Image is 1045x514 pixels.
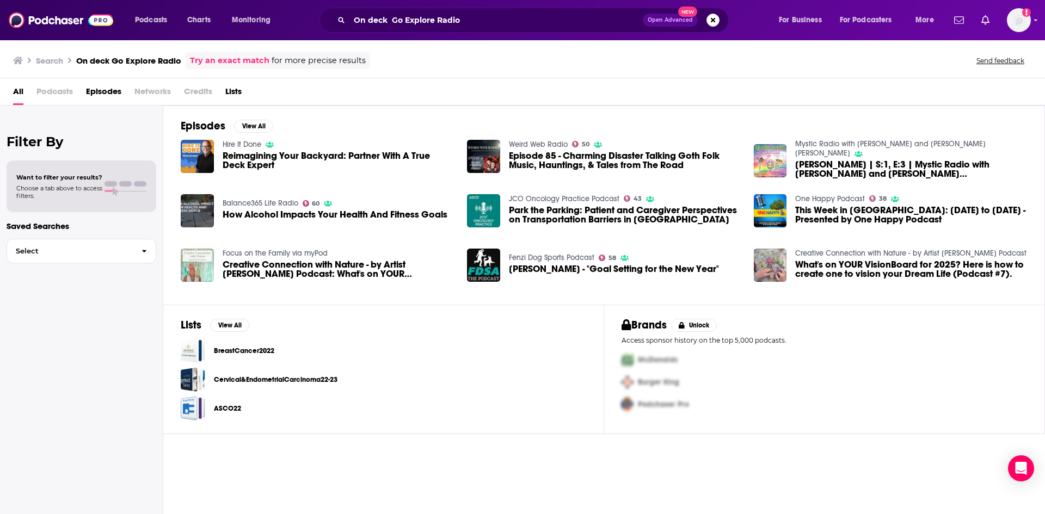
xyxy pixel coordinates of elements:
span: Podcasts [36,83,73,105]
p: Access sponsor history on the top 5,000 podcasts. [622,336,1027,344]
h3: On deck Go Explore Radio [76,55,181,66]
button: Send feedback [973,56,1028,65]
a: Cervical&EndometrialCarcinoma22-23 [181,367,205,392]
a: ASCO22 [214,402,241,414]
img: Keyth Neso | S:1, E:3 | Mystic Radio with Robin Alexis and Elizabeth Diane [754,144,787,177]
span: New [678,7,698,17]
img: Andrea Harrison - "Goal Setting for the New Year" [467,249,500,282]
a: Episode 85 - Charming Disaster Talking Goth Folk Music, Hauntings, & Tales from The Road [467,140,500,173]
a: 50 [572,141,589,147]
a: Cervical&EndometrialCarcinoma22-23 [214,374,337,386]
span: [PERSON_NAME] - "Goal Setting for the New Year" [509,264,719,274]
img: What's on YOUR VisionBoard for 2025? Here is how to create one to vision your Dream Life (Podcast... [754,249,787,282]
a: How Alcohol Impacts Your Health And Fitness Goals [223,210,447,219]
img: This Week in Aruba: April 9 to April 15, 2018 - Presented by One Happy Podcast [754,194,787,227]
span: 58 [608,256,616,261]
span: Logged in as HavasFormulab2b [1007,8,1031,32]
h2: Filter By [7,134,156,150]
a: JCO Oncology Practice Podcast [509,194,619,203]
button: Open AdvancedNew [643,14,698,27]
span: Podchaser Pro [638,400,689,409]
button: open menu [224,11,285,29]
span: Want to filter your results? [16,174,102,181]
a: Try an exact match [190,54,269,67]
span: Charts [187,13,211,28]
span: 43 [634,196,642,201]
img: Second Pro Logo [617,371,638,393]
h2: Lists [181,318,201,332]
p: Saved Searches [7,221,156,231]
span: [PERSON_NAME] | S:1, E:3 | Mystic Radio with [PERSON_NAME] and [PERSON_NAME] [PERSON_NAME] [795,160,1027,178]
a: Episode 85 - Charming Disaster Talking Goth Folk Music, Hauntings, & Tales from The Road [509,151,741,170]
span: Burger King [638,377,679,387]
span: This Week in [GEOGRAPHIC_DATA]: [DATE] to [DATE] - Presented by One Happy Podcast [795,206,1027,224]
span: 60 [312,201,319,206]
span: For Business [779,13,822,28]
a: Mystic Radio with Robin Alexis and Elizabeth Diane [795,139,986,158]
a: EpisodesView All [181,119,273,133]
a: Weird Web Radio [509,140,568,149]
h2: Brands [622,318,667,332]
a: Focus on the Family via myPod [223,249,328,258]
span: Park the Parking: Patient and Caregiver Perspectives on Transportation Barriers in [GEOGRAPHIC_DATA] [509,206,741,224]
button: View All [210,319,249,332]
h3: Search [36,55,63,66]
a: Hire It Done [223,140,261,149]
a: Park the Parking: Patient and Caregiver Perspectives on Transportation Barriers in Cancer [509,206,741,224]
button: Unlock [671,319,717,332]
a: ASCO22 [181,396,205,420]
a: This Week in Aruba: April 9 to April 15, 2018 - Presented by One Happy Podcast [795,206,1027,224]
a: Keyth Neso | S:1, E:3 | Mystic Radio with Robin Alexis and Elizabeth Diane [795,160,1027,178]
a: One Happy Podcast [795,194,865,203]
a: BreastCancer2022 [181,338,205,363]
span: Podcasts [135,13,167,28]
span: Credits [184,83,212,105]
span: Monitoring [232,13,271,28]
h2: Episodes [181,119,225,133]
span: McDonalds [638,355,678,364]
a: Episodes [86,83,121,105]
a: Reimagining Your Backyard: Partner With A True Deck Expert [223,151,454,170]
a: Show notifications dropdown [950,11,968,29]
a: ListsView All [181,318,249,332]
span: 50 [582,142,589,147]
span: Networks [134,83,171,105]
a: Balance365 Life Radio [223,199,298,208]
span: 38 [879,196,887,201]
a: Fenzi Dog Sports Podcast [509,253,594,262]
span: Select [7,247,133,255]
div: Open Intercom Messenger [1008,455,1034,481]
button: open menu [908,11,948,29]
a: 38 [869,195,887,202]
a: What's on YOUR VisionBoard for 2025? Here is how to create one to vision your Dream Life (Podcast... [795,260,1027,278]
span: for more precise results [272,54,366,67]
button: Select [7,239,156,263]
img: How Alcohol Impacts Your Health And Fitness Goals [181,194,214,227]
a: All [13,83,23,105]
a: Lists [225,83,242,105]
button: open menu [833,11,908,29]
img: Creative Connection with Nature - by Artist Louise Gale Podcast: What's on YOUR VisionBoard for 2... [181,249,214,282]
button: View All [234,120,273,133]
a: Creative Connection with Nature - by Artist Louise Gale Podcast: What's on YOUR VisionBoard for 2... [223,260,454,278]
button: open menu [771,11,835,29]
button: Show profile menu [1007,8,1031,32]
a: BreastCancer2022 [214,345,274,357]
img: Reimagining Your Backyard: Partner With A True Deck Expert [181,140,214,173]
input: Search podcasts, credits, & more... [349,11,643,29]
span: Creative Connection with Nature - by Artist [PERSON_NAME] Podcast: What's on YOUR VisionBoard for... [223,260,454,278]
img: First Pro Logo [617,349,638,371]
